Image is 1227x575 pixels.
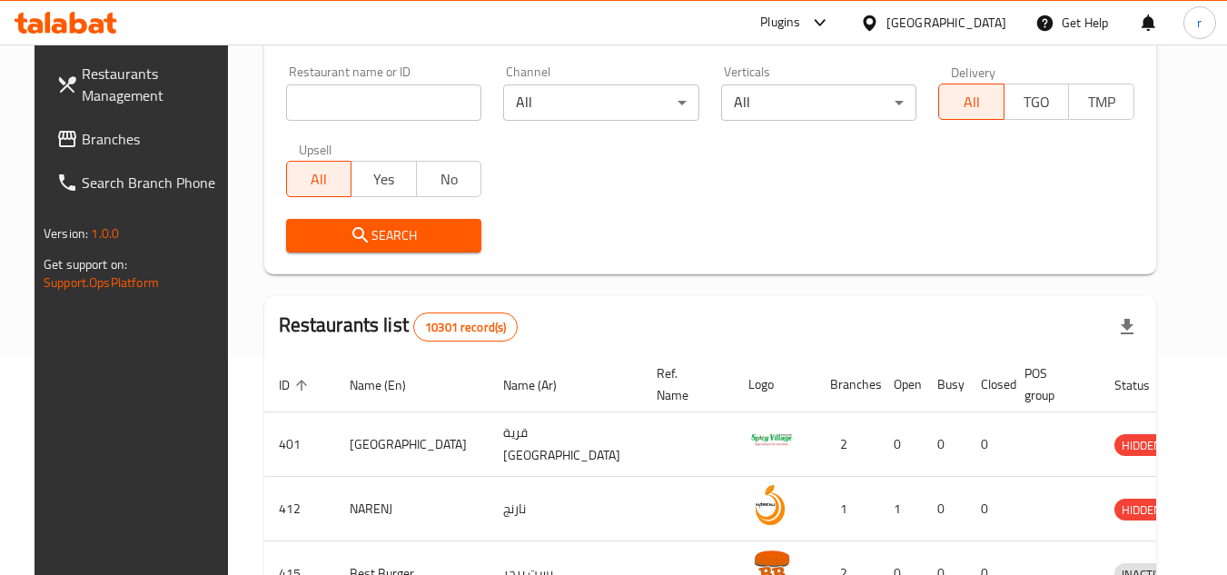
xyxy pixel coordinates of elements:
[966,477,1010,541] td: 0
[335,412,489,477] td: [GEOGRAPHIC_DATA]
[886,13,1006,33] div: [GEOGRAPHIC_DATA]
[879,412,923,477] td: 0
[966,412,1010,477] td: 0
[1114,499,1169,520] div: HIDDEN
[294,166,345,193] span: All
[413,312,518,342] div: Total records count
[82,128,225,150] span: Branches
[489,412,642,477] td: قرية [GEOGRAPHIC_DATA]
[286,22,1134,49] h2: Restaurant search
[1012,89,1063,115] span: TGO
[359,166,410,193] span: Yes
[1114,434,1169,456] div: HIDDEN
[414,319,517,336] span: 10301 record(s)
[264,412,335,477] td: 401
[489,477,642,541] td: نارنج
[1004,84,1070,120] button: TGO
[44,253,127,276] span: Get support on:
[1076,89,1127,115] span: TMP
[335,477,489,541] td: NARENJ
[264,477,335,541] td: 412
[938,84,1004,120] button: All
[879,477,923,541] td: 1
[424,166,475,193] span: No
[748,418,794,463] img: Spicy Village
[816,412,879,477] td: 2
[748,482,794,528] img: NARENJ
[951,65,996,78] label: Delivery
[44,271,159,294] a: Support.OpsPlatform
[923,477,966,541] td: 0
[351,161,417,197] button: Yes
[279,374,313,396] span: ID
[1114,374,1173,396] span: Status
[816,477,879,541] td: 1
[1197,13,1202,33] span: r
[503,84,699,121] div: All
[1114,435,1169,456] span: HIDDEN
[42,117,240,161] a: Branches
[923,412,966,477] td: 0
[946,89,997,115] span: All
[286,84,482,121] input: Search for restaurant name or ID..
[42,52,240,117] a: Restaurants Management
[503,374,580,396] span: Name (Ar)
[299,143,332,155] label: Upsell
[879,357,923,412] th: Open
[286,219,482,253] button: Search
[923,357,966,412] th: Busy
[91,222,119,245] span: 1.0.0
[350,374,430,396] span: Name (En)
[82,63,225,106] span: Restaurants Management
[286,161,352,197] button: All
[657,362,712,406] span: Ref. Name
[1114,500,1169,520] span: HIDDEN
[721,84,917,121] div: All
[1024,362,1078,406] span: POS group
[82,172,225,193] span: Search Branch Phone
[416,161,482,197] button: No
[816,357,879,412] th: Branches
[966,357,1010,412] th: Closed
[734,357,816,412] th: Logo
[1105,305,1149,349] div: Export file
[760,12,800,34] div: Plugins
[44,222,88,245] span: Version:
[1068,84,1134,120] button: TMP
[301,224,468,247] span: Search
[42,161,240,204] a: Search Branch Phone
[279,312,519,342] h2: Restaurants list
